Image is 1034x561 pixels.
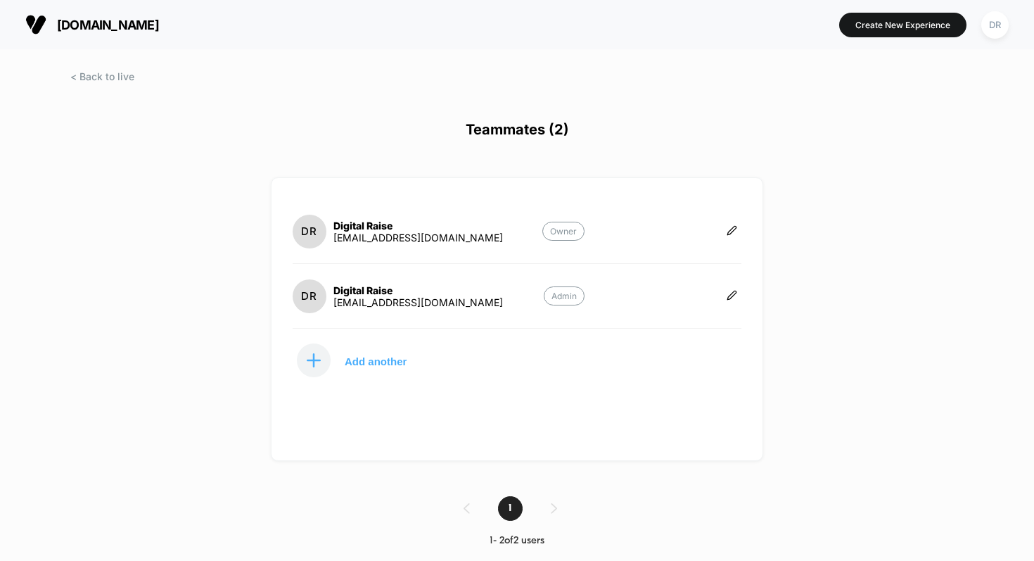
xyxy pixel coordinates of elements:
[498,496,523,521] span: 1
[57,18,159,32] span: [DOMAIN_NAME]
[977,11,1013,39] button: DR
[293,343,433,378] button: Add another
[21,13,163,36] button: [DOMAIN_NAME]
[544,286,585,305] p: Admin
[333,284,503,296] div: Digital Raise
[345,358,407,365] p: Add another
[542,222,585,241] p: Owner
[333,232,503,244] div: [EMAIL_ADDRESS][DOMAIN_NAME]
[25,14,46,35] img: Visually logo
[981,11,1009,39] div: DR
[333,296,503,308] div: [EMAIL_ADDRESS][DOMAIN_NAME]
[301,225,317,238] p: DR
[333,220,503,232] div: Digital Raise
[839,13,966,37] button: Create New Experience
[301,289,317,303] p: DR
